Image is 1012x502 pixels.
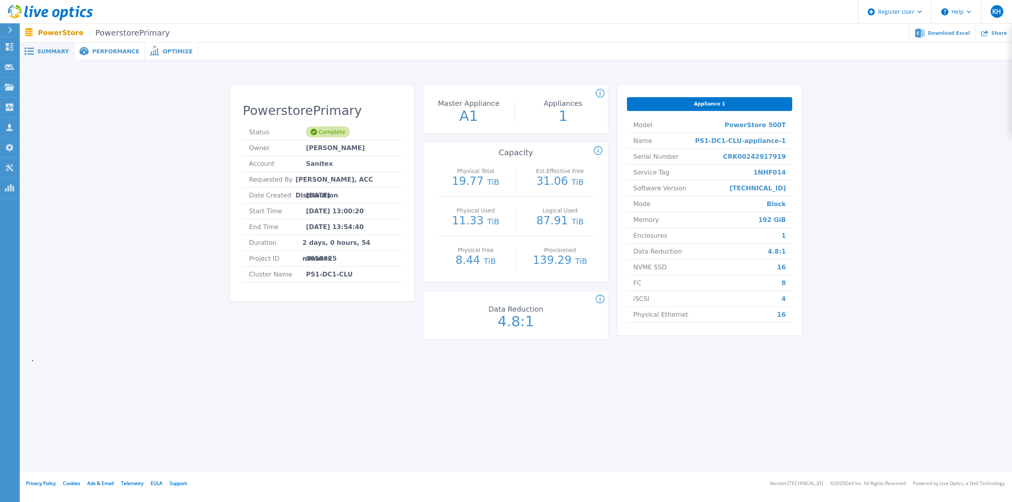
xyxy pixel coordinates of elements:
li: © 2025 Dell Inc. All Rights Reserved [830,481,906,486]
span: 3050325 [306,251,337,266]
p: Provisioned [527,247,593,253]
a: Support [170,480,187,487]
span: [DATE] 13:54:40 [306,219,364,235]
span: Start Time [249,203,306,219]
span: TiB [572,177,584,187]
span: Requested By [249,172,295,187]
span: Share [991,31,1007,36]
span: Mode [633,196,651,212]
span: Project ID [249,251,306,266]
span: PS1-DC1-CLU-appliance-1 [695,133,786,149]
li: Version: [TECHNICAL_ID] [770,481,823,486]
p: Data Reduction [474,306,558,313]
span: Model [633,117,652,133]
span: PS1-DC1-CLU [306,267,353,282]
span: Software Version [633,180,686,196]
span: iSCSI [633,291,649,306]
p: Physical Used [442,208,509,213]
a: Privacy Policy [26,480,56,487]
span: 1 [782,228,786,243]
a: Telemetry [121,480,143,487]
div: , [20,60,1012,374]
span: FC [633,275,641,291]
p: Master Appliance [427,100,511,107]
span: Account [249,156,306,171]
p: 31.06 [525,176,595,188]
span: Appliance 1 [694,101,725,107]
a: EULA [151,480,162,487]
p: A1 [425,109,513,123]
span: 16 [777,307,786,322]
span: 8 [782,275,786,291]
p: 87.91 [525,215,595,227]
span: TiB [487,177,499,187]
span: NVME SSD [633,259,667,275]
p: 19.77 [440,176,511,188]
span: Physical Ethernet [633,307,688,322]
span: PowerstorePrimary [90,28,170,38]
span: Status [249,124,306,140]
span: KH [992,8,1001,15]
span: [TECHNICAL_ID] [730,180,786,196]
span: 2 days, 0 hours, 54 minutes [302,235,395,250]
span: [PERSON_NAME] [306,140,365,156]
span: Cluster Name [249,267,306,282]
span: Block [767,196,786,212]
span: 1NHF014 [753,165,786,180]
span: 16 [777,259,786,275]
span: 4 [782,291,786,306]
a: Cookies [63,480,80,487]
span: Memory [633,212,659,227]
p: 11.33 [440,215,511,227]
span: Data Reduction [633,244,682,259]
p: Logical Used [527,208,593,213]
span: Sanitex [306,156,333,171]
span: 4.8:1 [768,244,786,259]
span: Enclosures [633,228,667,243]
span: [DATE] [306,188,330,203]
span: Serial Number [633,149,679,164]
div: Complete [306,126,350,137]
p: PowerStore [38,28,170,38]
span: Duration [249,235,302,250]
p: 1 [519,109,608,123]
p: Physical Total [442,168,509,174]
span: End Time [249,219,306,235]
span: [DATE] 13:00:20 [306,203,364,219]
span: CRK00242917919 [723,149,786,164]
span: Date Created [249,188,306,203]
span: Download Excel [928,31,970,36]
li: Powered by Live Optics, a Dell Technology [913,481,1005,486]
span: TiB [572,217,584,226]
p: 4.8:1 [472,314,560,329]
span: TiB [487,217,499,226]
span: Service Tag [633,165,669,180]
p: Est.Effective Free [527,168,593,174]
h2: PowerstorePrimary [243,103,402,118]
span: [PERSON_NAME], ACC Distribution [295,172,395,187]
span: 192 GiB [758,212,786,227]
span: Performance [92,49,139,54]
p: 8.44 [440,255,511,267]
span: Owner [249,140,306,156]
span: Name [633,133,652,149]
span: Optimize [162,49,193,54]
span: TiB [575,256,587,266]
a: Ads & Email [87,480,114,487]
span: Summary [37,49,69,54]
p: 139.29 [525,255,595,267]
p: Physical Free [442,247,509,253]
p: Appliances [521,100,605,107]
span: TiB [484,256,496,266]
span: PowerStore 500T [725,117,786,133]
